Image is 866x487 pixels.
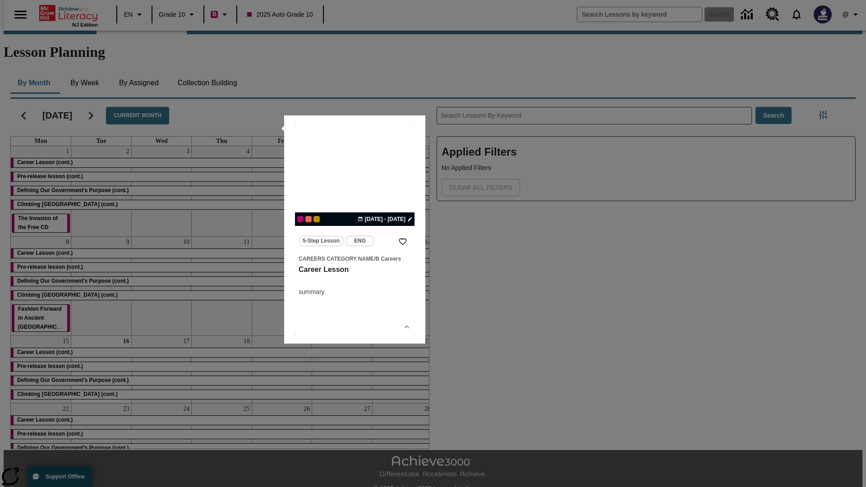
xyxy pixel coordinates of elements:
span: Topic: Careers Category Name/B Careers [299,254,411,263]
span: ENG [354,236,366,246]
button: ENG [345,236,374,246]
div: lesson details [295,124,415,335]
h4: undefined [299,275,411,285]
span: B Careers [375,256,401,262]
h3: Career Lesson [299,265,411,275]
div: Current Class [297,216,304,222]
button: Jan 13 - Jan 17 Choose Dates [356,215,415,223]
span: / [374,256,375,262]
span: [DATE] - [DATE] [365,215,405,223]
button: Show Details [400,320,414,334]
span: 5-Step Lesson [303,236,340,246]
span: Careers Category Name [299,256,374,262]
div: OL 2025 Auto Grade 11 [305,216,312,222]
div: summary [299,287,411,297]
div: New 2025 class [313,216,320,222]
button: 5-Step Lesson [299,236,344,246]
button: Add to Favorites [395,234,411,250]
